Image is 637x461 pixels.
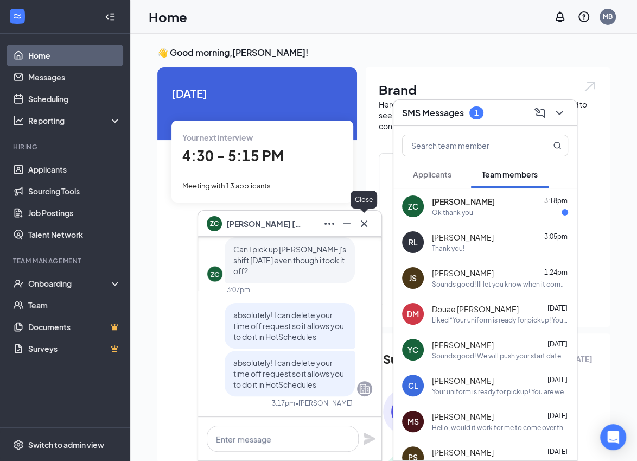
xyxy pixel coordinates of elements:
svg: Analysis [13,115,24,126]
a: DocumentsCrown [28,316,121,338]
div: 3:17pm [272,399,295,408]
a: Job Postings [28,202,121,224]
span: Can I pick up [PERSON_NAME]'s shift [DATE] even though i took it off? [233,244,346,276]
div: ZC [408,201,418,212]
div: Onboarding [28,278,112,289]
svg: WorkstreamLogo [12,11,23,22]
div: Switch to admin view [28,439,104,450]
svg: Cross [358,217,371,230]
div: MB [603,12,613,21]
span: Summary of last week [383,350,509,369]
div: Your uniform is ready for pickup! You are welcome to pick it up at any time. If any of the sizing... [432,387,568,396]
svg: QuestionInfo [577,10,590,23]
span: [PERSON_NAME] [432,339,494,350]
div: CL [408,380,418,391]
div: 1 [474,108,479,117]
span: Your next interview [182,132,253,142]
span: Applicants [413,169,451,179]
a: Applicants [28,159,121,180]
span: [PERSON_NAME] [432,268,494,279]
div: 3:07pm [227,285,250,294]
span: [PERSON_NAME] [432,375,494,386]
a: Messages [28,66,121,88]
div: MS [407,416,419,427]
div: Ok thank you [432,208,473,217]
div: Sounds good! We will push your start date to 10/27. Let me know if anything changes! [432,351,568,361]
div: RL [409,237,418,248]
div: Sounds good! Ill let you know when it comes in! [432,280,568,289]
div: Thank you! [432,244,464,253]
svg: Company [358,382,371,395]
button: ComposeMessage [531,104,549,122]
svg: Minimize [340,217,353,230]
a: SurveysCrown [28,338,121,359]
img: open.6027fd2a22e1237b5b06.svg [583,80,597,93]
a: Home [28,45,121,66]
button: Cross [355,215,373,232]
div: Reporting [28,115,122,126]
h3: SMS Messages [402,107,464,119]
span: • [PERSON_NAME] [295,399,353,408]
div: Here are the brands under this account. Click into a brand to see your locations, managers, job p... [379,99,597,131]
svg: Plane [363,432,376,445]
div: DM [407,308,419,319]
h3: 👋 Good morning, [PERSON_NAME] ! [157,47,610,59]
a: Talent Network [28,224,121,245]
span: Team members [482,169,538,179]
span: [DATE] [547,412,568,420]
span: [DATE] [547,340,568,348]
span: [PERSON_NAME] [432,447,494,458]
div: Hello, would it work for me to come over there now? [432,423,568,432]
span: Douae [PERSON_NAME] [432,304,519,314]
span: [PERSON_NAME] [432,232,494,243]
span: [PERSON_NAME] [432,411,494,422]
a: Team [28,294,121,316]
span: absolutely! I can delete your time off request so it allows you to do it in HotSchedules [233,358,344,389]
h1: Home [149,8,187,26]
span: [DATE] [547,376,568,384]
div: Liked “Your uniform is ready for pickup! You are welcome to pick it up at any time. If any of the... [432,315,568,325]
span: [DATE] [547,447,568,456]
span: [DATE] [547,304,568,312]
span: [PERSON_NAME] [432,196,495,207]
div: Close [351,191,377,209]
div: Hiring [13,142,119,151]
span: 4:30 - 5:15 PM [182,147,284,165]
span: 3:18pm [544,197,568,205]
a: Sourcing Tools [28,180,121,202]
svg: Ellipses [323,217,336,230]
div: Open Intercom Messenger [600,424,626,450]
span: 3:05pm [544,232,568,241]
span: absolutely! I can delete your time off request so it allows you to do it in HotSchedules [233,310,344,342]
button: Ellipses [321,215,338,232]
div: Team Management [13,256,119,266]
svg: Settings [13,439,24,450]
button: ChevronDown [551,104,568,122]
svg: MagnifyingGlass [553,141,562,150]
a: Scheduling [28,88,121,110]
h1: Brand [379,80,597,99]
button: Minimize [338,215,355,232]
input: Search team member [403,135,531,156]
svg: Collapse [105,11,116,22]
svg: Notifications [553,10,566,23]
span: [PERSON_NAME] [PERSON_NAME] [226,218,302,230]
span: 1:24pm [544,268,568,276]
svg: UserCheck [13,278,24,289]
div: ZC [211,270,219,279]
span: Meeting with 13 applicants [182,181,271,190]
div: JS [409,273,417,283]
span: [DATE] [171,85,343,102]
div: YC [407,344,418,355]
svg: ComposeMessage [533,106,546,119]
svg: ChevronDown [553,106,566,119]
img: icon [383,388,430,435]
